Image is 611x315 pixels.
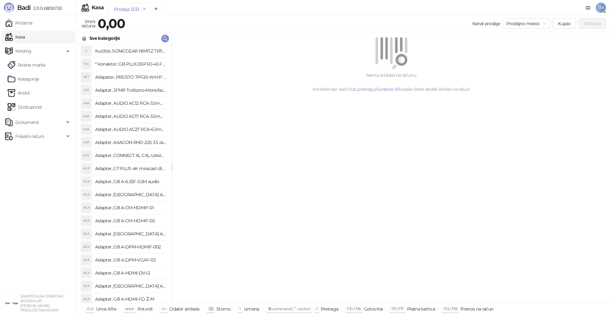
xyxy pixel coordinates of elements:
button: remove [140,6,149,12]
span: F12 / F18 [444,306,457,311]
h4: Adapter, AUDIO AC27 RCA-6.3mm stereo [95,124,166,134]
h4: Adapter, GB A-CM-HDMIF-01 [95,203,166,213]
div: AGA [81,229,91,239]
div: APT [81,72,91,82]
div: Nema artikala na računu. Koristite bar kod čitač, ili kako biste dodali artikle na račun. [179,72,603,93]
div: AAA [81,111,91,121]
small: SAMOSTALNA ZANATSKA RADNJA CAT [PERSON_NAME] PREDUZETNIK KOVIN [20,294,64,312]
div: Iznos računa [80,17,96,30]
div: AAR [81,137,91,147]
span: Katalog [15,45,32,57]
button: Add tab [150,3,163,15]
a: Robne marke [8,59,46,71]
div: AGA [81,190,91,200]
h4: Adapter, GB A-DPM-VGAF-03 [95,255,166,265]
div: Platna kartica [407,305,435,313]
div: Pretraga [321,305,339,313]
span: F11 / F17 [391,306,404,311]
h4: Adapter, GB A-HDMI-DVI-2 [95,268,166,278]
strong: 0,00 [98,16,125,31]
h4: Adapter, G7 PLUS 4K miracast dlna airplay za TV [95,163,166,174]
h4: Adapter, [GEOGRAPHIC_DATA] A-CMU3-LAN-05 hub [95,229,166,239]
h4: Adapter, GB A-CM-HDMIF-05 [95,216,166,226]
a: pretragu [358,86,376,92]
a: Početna [5,17,32,29]
div: Izmena [244,305,259,313]
span: TM [596,3,606,13]
div: Kanal prodaje [472,20,500,27]
h4: Adapter, [GEOGRAPHIC_DATA] A-HDMI-FC Ž-M [95,281,166,291]
div: AGA [81,176,91,187]
span: Fiskalni računi [15,130,44,143]
img: 64x64-companyLogo-ae27db6e-dfce-48a1-b68e-83471bd1bffd.png [5,297,18,310]
a: Dostupnost [8,101,42,113]
div: AAA [81,98,91,108]
div: AGA [81,216,91,226]
div: Odabir artikala [169,305,199,313]
h4: Adapater, PROSTO TPF26-WH-P razdelnik [95,72,166,82]
div: AAA [81,124,91,134]
h4: Adapter, GB A-DPM-HDMIF-002 [95,242,166,252]
button: Plaćanje [579,18,606,29]
h4: Kućište, SONICGEAR NIMITZ TR1100 belo BEZ napajanja [95,46,166,56]
div: Storno [216,305,230,313]
h4: * Konektor; GB PLUG5SP RJ-45 FTP Kat.5 [95,59,166,69]
div: Sve kategorije [89,35,120,42]
div: AGA [81,281,91,291]
a: Kasa [5,31,25,43]
div: AGA [81,203,91,213]
span: F10 / F16 [347,306,361,311]
h4: Adapter, 3FMR Trofazno-Monofazni [95,85,166,95]
h4: Adapter, GB A-6.35F-3.5M audio [95,176,166,187]
div: Prenos na račun [460,305,493,313]
div: ACX [81,150,91,161]
span: 0-9 [87,306,93,311]
a: Dokumentacija [583,3,593,13]
div: Prodaja 1233 [114,6,139,13]
h4: Adapter, AUDIO AC17 RCA-3.5mm stereo [95,111,166,121]
a: unesite šifru [379,86,404,92]
div: AGA [81,268,91,278]
span: Dokumenti [15,116,39,129]
span: ↑/↓ [161,306,166,311]
div: AGA [81,294,91,304]
span: 3.11.0-b80b730 [31,5,62,11]
h4: Adapter, AXAGON RHD-225 3.5 za 2x2.5 [95,137,166,147]
div: AGP [81,163,91,174]
h4: Adapter, GB A-HDMI-FD Ž-M [95,294,166,304]
button: Kupac [553,18,576,29]
a: Kategorije [8,73,39,85]
div: Unos šifre [96,305,116,313]
h4: Adapter, CONNECT XL CXL-UA4IN1 putni univerzalni [95,150,166,161]
div: S [81,46,91,56]
span: f [316,306,317,311]
img: Logo [4,3,14,13]
div: Potvrdi [137,305,153,313]
h4: Adapter, [GEOGRAPHIC_DATA] A-AC-UKEU-001 UK na EU 7.5A [95,190,166,200]
div: Gotovina [364,305,383,313]
span: ⌫ [208,306,213,311]
span: + [239,306,241,311]
span: ⌘ command / ⌃ control [268,306,310,311]
span: Prodajno mesto [506,19,546,28]
div: grid [77,45,172,303]
div: AGA [81,242,91,252]
h4: Adapter, AUDIO AC12 RCA-3.5mm mono [95,98,166,108]
span: Badi [17,4,31,11]
span: enter [125,306,134,311]
a: ArtikliArtikli [8,87,30,99]
div: A3T [81,85,91,95]
div: Kasa [92,5,104,10]
div: AGA [81,255,91,265]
